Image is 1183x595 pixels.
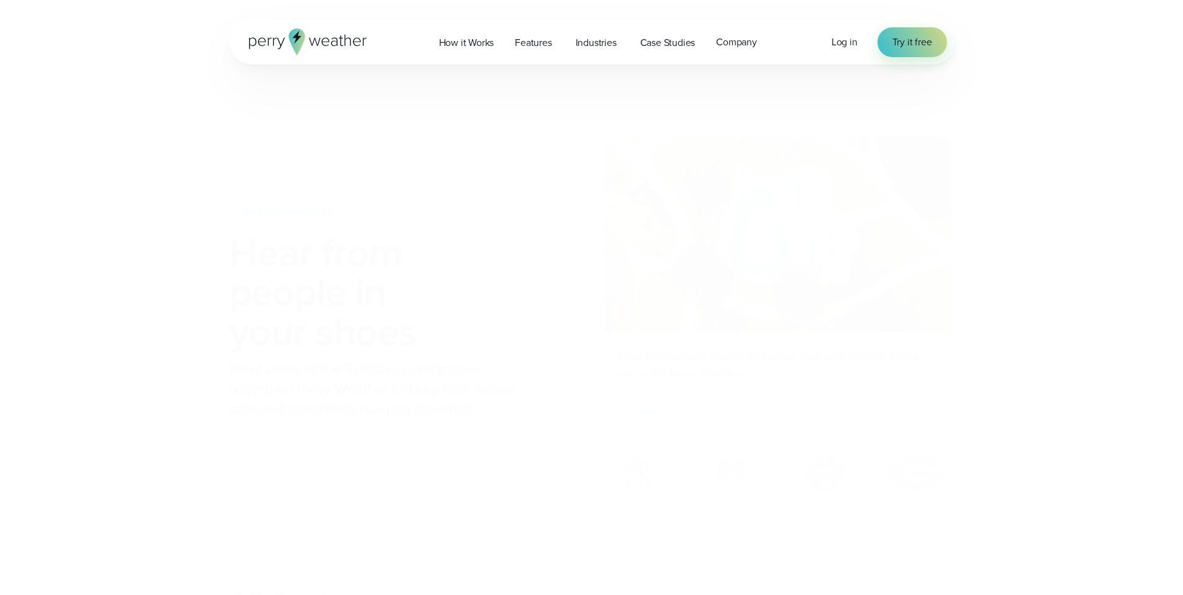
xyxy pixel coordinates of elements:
span: Log in [832,35,858,49]
span: Company [716,35,757,50]
span: Industries [576,35,617,50]
span: Try it free [892,35,932,50]
span: How it Works [439,35,494,50]
a: Try it free [877,27,947,57]
span: Features [515,35,551,50]
span: Case Studies [640,35,696,50]
a: How it Works [428,30,505,55]
a: Case Studies [630,30,706,55]
a: Log in [832,35,858,50]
